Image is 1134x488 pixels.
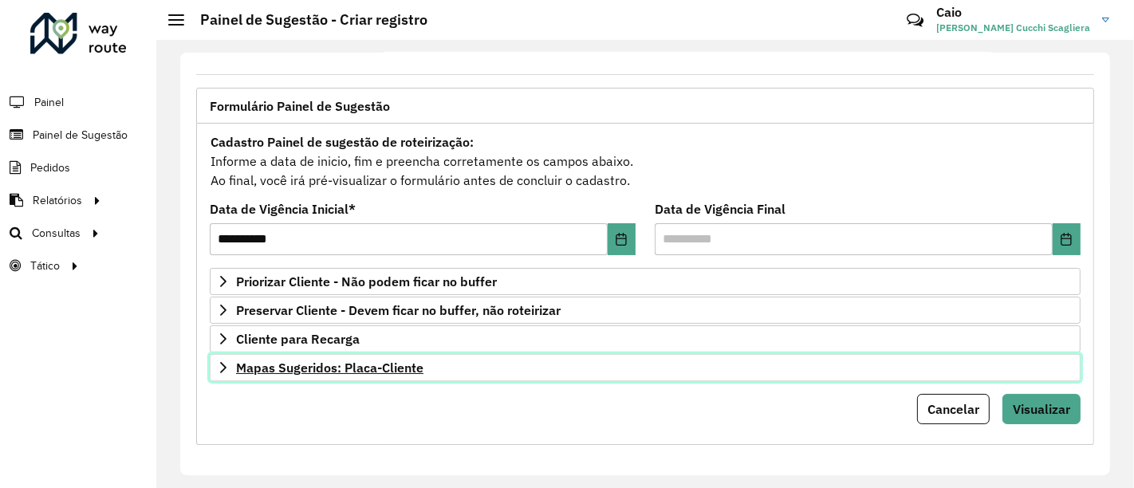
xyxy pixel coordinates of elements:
a: Preservar Cliente - Devem ficar no buffer, não roteirizar [210,297,1081,324]
a: Cliente para Recarga [210,325,1081,352]
div: Informe a data de inicio, fim e preencha corretamente os campos abaixo. Ao final, você irá pré-vi... [210,132,1081,191]
label: Data de Vigência Final [655,199,786,218]
span: Cancelar [927,401,979,417]
button: Cancelar [917,394,990,424]
a: Contato Rápido [898,3,932,37]
button: Visualizar [1002,394,1081,424]
span: Preservar Cliente - Devem ficar no buffer, não roteirizar [236,304,561,317]
span: Painel [34,94,64,111]
span: [PERSON_NAME] Cucchi Scagliera [936,21,1090,35]
h3: Caio [936,5,1090,20]
button: Choose Date [608,223,636,255]
span: Mapas Sugeridos: Placa-Cliente [236,361,423,374]
span: Cliente para Recarga [236,333,360,345]
span: Priorizar Cliente - Não podem ficar no buffer [236,275,497,288]
span: Pedidos [30,159,70,176]
a: Priorizar Cliente - Não podem ficar no buffer [210,268,1081,295]
label: Data de Vigência Inicial [210,199,356,218]
span: Visualizar [1013,401,1070,417]
a: Mapas Sugeridos: Placa-Cliente [210,354,1081,381]
span: Tático [30,258,60,274]
span: Formulário Painel de Sugestão [210,100,390,112]
h2: Painel de Sugestão - Criar registro [184,11,427,29]
button: Choose Date [1053,223,1081,255]
span: Relatórios [33,192,82,209]
span: Consultas [32,225,81,242]
span: Painel de Sugestão [33,127,128,144]
strong: Cadastro Painel de sugestão de roteirização: [211,134,474,150]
